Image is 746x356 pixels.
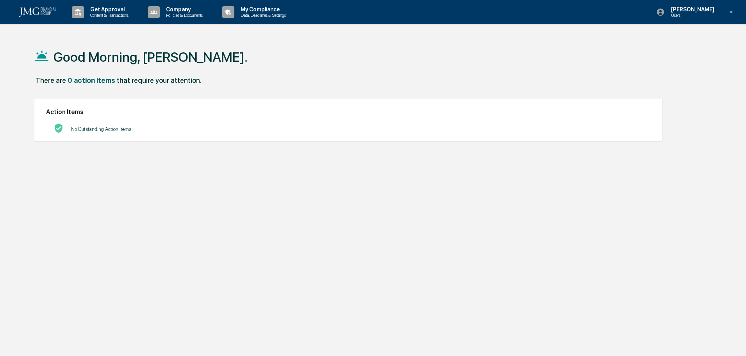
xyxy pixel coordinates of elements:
[19,7,56,17] img: logo
[234,13,290,18] p: Data, Deadlines & Settings
[54,123,63,133] img: No Actions logo
[84,13,132,18] p: Content & Transactions
[665,6,718,13] p: [PERSON_NAME]
[234,6,290,13] p: My Compliance
[160,6,207,13] p: Company
[36,76,66,84] div: There are
[46,108,650,116] h2: Action Items
[84,6,132,13] p: Get Approval
[117,76,202,84] div: that require your attention.
[160,13,207,18] p: Policies & Documents
[665,13,718,18] p: Users
[54,49,248,65] h1: Good Morning, [PERSON_NAME].
[71,126,131,132] p: No Outstanding Action Items
[68,76,115,84] div: 0 action items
